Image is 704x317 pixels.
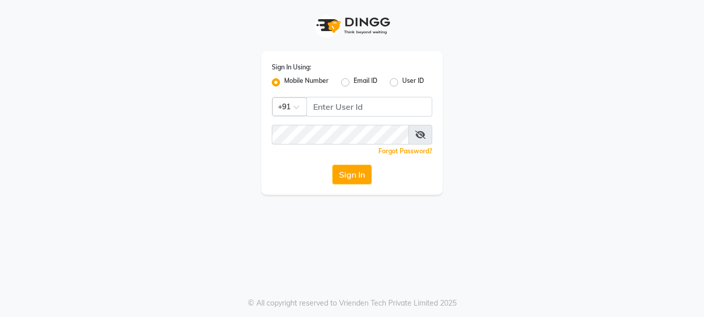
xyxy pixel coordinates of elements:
[311,10,393,41] img: logo1.svg
[306,97,432,117] input: Username
[272,63,311,72] label: Sign In Using:
[378,147,432,155] a: Forgot Password?
[402,76,424,89] label: User ID
[284,76,329,89] label: Mobile Number
[272,125,409,145] input: Username
[332,165,372,184] button: Sign In
[354,76,377,89] label: Email ID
